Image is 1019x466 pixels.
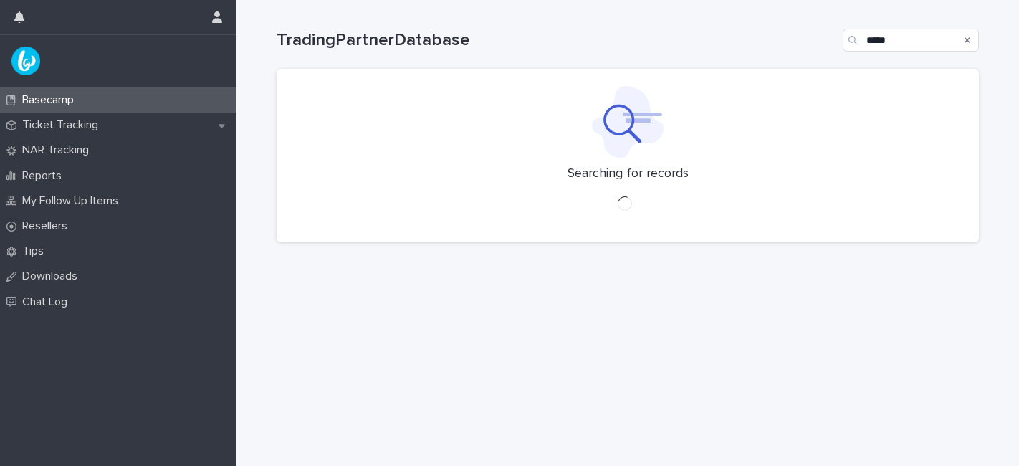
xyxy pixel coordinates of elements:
p: Chat Log [16,295,79,309]
input: Search [843,29,979,52]
p: Reports [16,169,73,183]
p: Resellers [16,219,79,233]
img: UPKZpZA3RCu7zcH4nw8l [11,47,40,75]
p: Tips [16,244,55,258]
h1: TradingPartnerDatabase [277,30,837,51]
p: NAR Tracking [16,143,100,157]
p: Basecamp [16,93,85,107]
p: Downloads [16,270,89,283]
p: Ticket Tracking [16,118,110,132]
p: Searching for records [568,166,689,182]
p: My Follow Up Items [16,194,130,208]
